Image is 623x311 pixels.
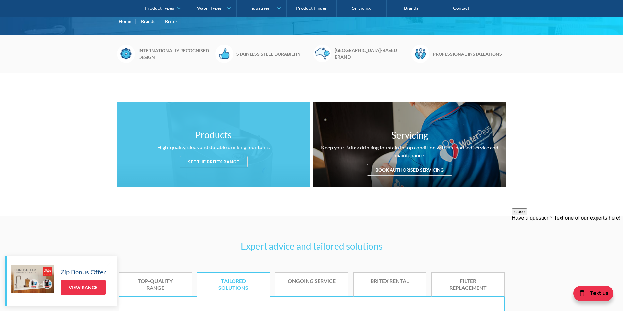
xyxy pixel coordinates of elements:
div: Britex [165,18,178,24]
a: ServicingKeep your Britex drinking fountain in top condition with authorised service and maintena... [313,102,506,187]
h6: [GEOGRAPHIC_DATA]-based brand [335,47,408,60]
div: Keep your Britex drinking fountain in top condition with authorised service and maintenance. [320,144,500,159]
div: BRITEX RENTAL [363,278,416,285]
div: See the Britex range [180,156,248,167]
a: ProductsHigh-quality, sleek and durable drinking fountains.See the Britex range [117,102,310,187]
div: FILTER REPLACEMENT [441,278,494,291]
div: TAILORED SOLUTIONS [207,278,260,291]
a: View Range [61,280,106,295]
h3: Servicing [391,128,428,142]
iframe: podium webchat widget prompt [512,208,623,287]
img: Waterpeople Symbol [411,45,429,63]
div: Water Types [197,5,222,11]
h5: Zip Bonus Offer [61,267,106,277]
div: Industries [249,5,269,11]
div: ONGOING SERVICE [285,278,338,285]
img: Australia [313,45,331,62]
h6: Internationally recognised design [138,47,212,61]
div: Product Types [145,5,174,11]
h6: Professional installations [433,51,506,57]
img: Gear Cog [117,45,135,63]
div: Book authorised servicing [367,164,452,176]
div: High-quality, sleek and durable drinking fountains. [157,143,270,151]
div: | [134,17,138,25]
h6: Stainless steel durability [236,51,310,57]
a: Home [119,18,131,24]
img: Zip Bonus Offer [11,265,54,293]
div: | [159,17,162,25]
h3: Expert advice and tailored solutions [119,239,505,253]
div: TOP-QUALITY RANGE [129,278,182,291]
a: Brands [141,18,155,24]
img: Thumbs Up [215,45,233,63]
iframe: podium webchat widget bubble [571,278,623,311]
h3: Products [195,128,232,142]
